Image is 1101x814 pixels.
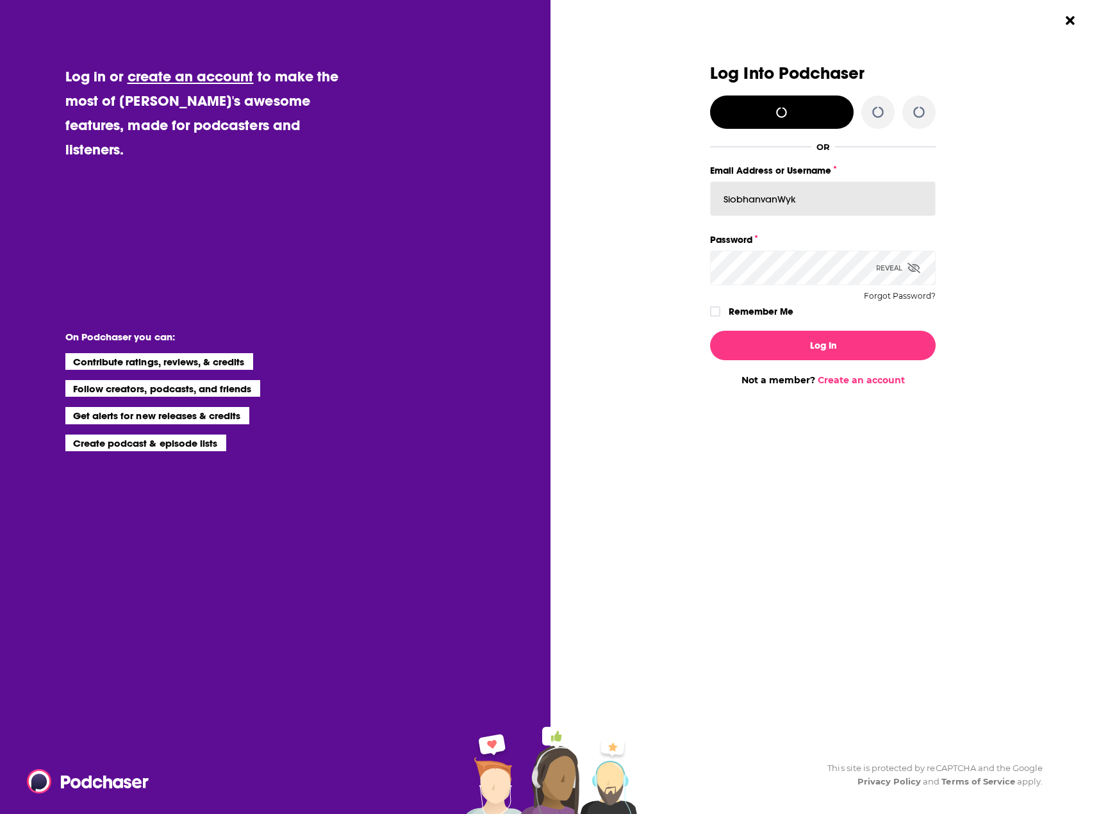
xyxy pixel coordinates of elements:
[864,292,936,301] button: Forgot Password?
[941,776,1015,786] a: Terms of Service
[65,435,226,451] li: Create podcast & episode lists
[857,776,922,786] a: Privacy Policy
[710,181,936,216] input: Email Address or Username
[710,162,936,179] label: Email Address or Username
[710,374,936,386] div: Not a member?
[818,374,905,386] a: Create an account
[710,64,936,83] h3: Log Into Podchaser
[710,231,936,248] label: Password
[65,407,249,424] li: Get alerts for new releases & credits
[27,769,150,793] img: Podchaser - Follow, Share and Rate Podcasts
[710,331,936,360] button: Log In
[729,303,793,320] label: Remember Me
[816,142,830,152] div: OR
[65,331,322,343] li: On Podchaser you can:
[65,380,261,397] li: Follow creators, podcasts, and friends
[65,353,254,370] li: Contribute ratings, reviews, & credits
[817,761,1043,788] div: This site is protected by reCAPTCHA and the Google and apply.
[27,769,140,793] a: Podchaser - Follow, Share and Rate Podcasts
[128,67,254,85] a: create an account
[876,251,920,285] div: Reveal
[1058,8,1082,33] button: Close Button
